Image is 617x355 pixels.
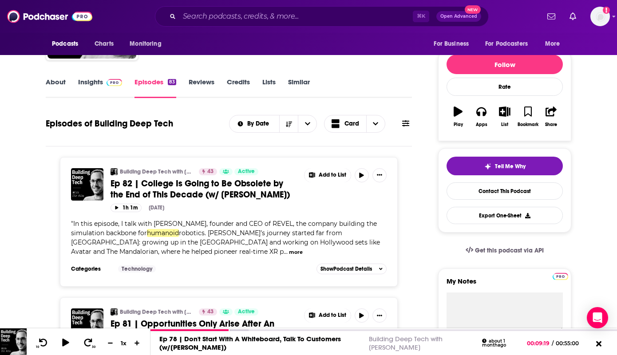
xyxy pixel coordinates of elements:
button: Show More Button [372,168,387,182]
button: tell me why sparkleTell Me Why [447,157,563,175]
button: more [289,248,303,256]
a: Ep 78 | Don't Start With A Whiteboard, Talk To Customers (w/[PERSON_NAME]) [159,335,341,351]
div: Share [545,122,557,127]
img: Ep 81 | Opportunities Only Arise After An Incredible Amount Of Work (w/ Jan Liphardt) [71,308,103,341]
span: Tell Me Why [495,163,526,170]
span: Podcasts [52,38,78,50]
img: Building Deep Tech with Ilir Aliu [111,308,118,316]
a: Charts [89,35,119,52]
button: 1h 1m [111,204,142,212]
svg: Add a profile image [603,7,610,14]
button: List [493,101,516,133]
button: open menu [479,35,541,52]
a: Building Deep Tech with [PERSON_NAME] [120,168,193,175]
button: open menu [123,35,173,52]
button: Sort Direction [279,115,298,132]
button: 10 [34,338,51,349]
button: Open AdvancedNew [436,11,481,22]
span: 43 [207,308,214,316]
button: ShowPodcast Details [316,264,387,274]
button: open menu [539,35,571,52]
a: Get this podcast via API [459,240,551,261]
span: Charts [95,38,114,50]
a: Reviews [189,78,214,98]
span: 30 [92,345,95,349]
span: Add to List [319,172,346,178]
button: Export One-Sheet [447,207,563,224]
button: open menu [46,35,90,52]
span: Monitoring [130,38,161,50]
span: Logged in as Isabellaoidem [590,7,610,26]
button: open menu [229,121,280,127]
button: Show profile menu [590,7,610,26]
a: Ep 81 | Opportunities Only Arise After An Incredible Amount Of Work (w/ [PERSON_NAME]) [111,318,298,351]
a: About [46,78,66,98]
a: 43 [199,168,217,175]
span: Active [238,308,255,316]
a: Episodes83 [134,78,176,98]
span: For Podcasters [485,38,528,50]
span: More [545,38,560,50]
label: My Notes [447,277,563,292]
span: Open Advanced [440,14,477,19]
span: In this episode, I talk with [PERSON_NAME], founder and CEO of REVEL, the company building the si... [71,220,377,237]
button: Show More Button [372,308,387,323]
span: robotics. [PERSON_NAME]’s journey started far from [GEOGRAPHIC_DATA]: growing up in the [GEOGRAPH... [71,229,380,256]
div: Rate [447,78,563,96]
span: Add to List [319,312,346,319]
img: tell me why sparkle [484,163,491,170]
span: humanoid [147,229,179,237]
span: Show Podcast Details [320,266,372,272]
div: about 1 month ago [482,339,521,348]
img: Podchaser - Follow, Share and Rate Podcasts [7,8,92,25]
button: Bookmark [516,101,539,133]
a: Building Deep Tech with Ilir Aliu [111,168,118,175]
img: Podchaser Pro [107,79,122,86]
div: Search podcasts, credits, & more... [155,6,489,27]
a: Lists [262,78,276,98]
a: Active [234,168,258,175]
button: Follow [447,55,563,74]
span: Get this podcast via API [475,247,544,254]
div: Apps [476,122,487,127]
div: Bookmark [518,122,538,127]
a: Contact This Podcast [447,182,563,200]
button: Apps [470,101,493,133]
span: 10 [36,345,39,349]
button: open menu [427,35,480,52]
span: For Business [434,38,469,50]
button: Share [540,101,563,133]
button: Choose View [324,115,385,133]
a: 43 [199,308,217,316]
span: ⌘ K [413,11,429,22]
h2: Choose List sort [229,115,317,133]
a: Ep 82 | College Is Going to Be Obsolete by the End of This Decade (w/ [PERSON_NAME]) [111,178,298,200]
img: Ep 82 | College Is Going to Be Obsolete by the End of This Decade (w/ Brian Walker) [71,168,103,201]
div: 1 x [116,339,131,347]
a: Technology [118,265,156,272]
span: New [465,5,481,14]
span: By Date [247,121,272,127]
span: Card [344,121,359,127]
span: Ep 82 | College Is Going to Be Obsolete by the End of This Decade (w/ [PERSON_NAME]) [111,178,290,200]
div: Open Intercom Messenger [587,307,608,328]
span: 00:09:19 [527,340,552,347]
a: Credits [227,78,250,98]
span: / [552,340,554,347]
button: Play [447,101,470,133]
span: " [71,220,380,256]
button: open menu [298,115,316,132]
span: ... [284,248,288,256]
img: Podchaser Pro [553,273,568,280]
h1: Episodes of Building Deep Tech [46,118,173,129]
span: 00:55:00 [554,340,588,347]
div: [DATE] [149,205,164,211]
button: 30 [80,338,97,349]
button: Show More Button [305,308,351,323]
a: InsightsPodchaser Pro [78,78,122,98]
a: Pro website [553,272,568,280]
